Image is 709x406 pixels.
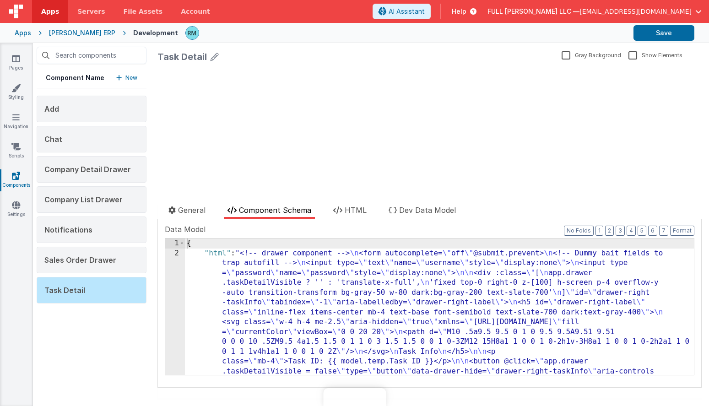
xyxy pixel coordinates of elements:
span: Apps [41,7,59,16]
span: Servers [77,7,105,16]
div: Task Detail [157,50,207,63]
button: 7 [659,226,668,236]
label: Show Elements [628,50,682,59]
span: [EMAIL_ADDRESS][DOMAIN_NAME] [579,7,692,16]
span: Dev Data Model [399,206,456,215]
span: FULL [PERSON_NAME] LLC — [487,7,579,16]
span: Add [44,104,59,114]
span: General [178,206,206,215]
div: [PERSON_NAME] ERP [49,28,115,38]
input: Search components [37,47,146,64]
span: Company List Drawer [44,195,123,204]
button: 6 [648,226,657,236]
span: Component Schema [239,206,311,215]
span: AI Assistant [389,7,425,16]
button: New [116,73,137,82]
label: Gray Background [562,50,621,59]
span: HTML [345,206,367,215]
span: Data Model [165,224,206,235]
button: Save [633,25,694,41]
h5: Component Name [46,73,104,82]
button: Format [670,226,694,236]
div: Development [133,28,178,38]
div: Apps [15,28,31,38]
div: 1 [165,238,185,249]
button: AI Assistant [373,4,431,19]
span: Chat [44,135,62,144]
button: 3 [616,226,625,236]
span: Task Detail [44,286,85,295]
p: New [125,73,137,82]
button: 4 [627,226,636,236]
img: b13c88abc1fc393ceceb84a58fc04ef4 [186,27,199,39]
span: File Assets [124,7,163,16]
span: Sales Order Drawer [44,255,116,265]
button: 1 [595,226,603,236]
button: FULL [PERSON_NAME] LLC — [EMAIL_ADDRESS][DOMAIN_NAME] [487,7,702,16]
button: No Folds [564,226,594,236]
button: 5 [638,226,646,236]
span: Help [452,7,466,16]
button: 2 [605,226,614,236]
span: Notifications [44,225,92,234]
span: Company Detail Drawer [44,165,131,174]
